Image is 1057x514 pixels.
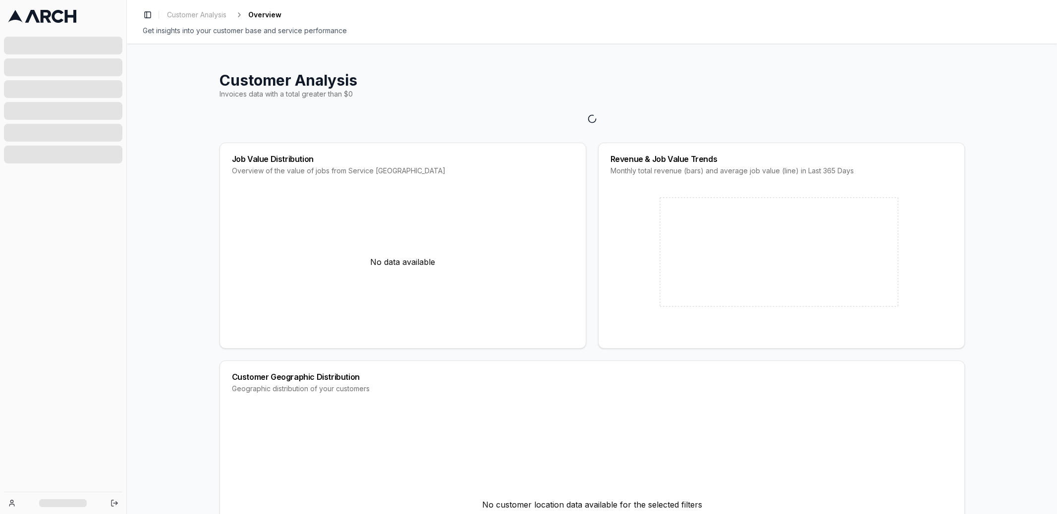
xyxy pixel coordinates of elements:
[232,384,952,394] div: Geographic distribution of your customers
[232,188,574,336] div: No data available
[232,373,952,381] div: Customer Geographic Distribution
[220,89,965,99] div: Invoices data with a total greater than $0
[220,71,965,89] h1: Customer Analysis
[163,8,230,22] a: Customer Analysis
[108,496,121,510] button: Log out
[232,166,574,176] div: Overview of the value of jobs from Service [GEOGRAPHIC_DATA]
[248,10,281,20] span: Overview
[611,155,952,163] div: Revenue & Job Value Trends
[143,26,1041,36] div: Get insights into your customer base and service performance
[232,155,574,163] div: Job Value Distribution
[167,10,226,20] span: Customer Analysis
[163,8,281,22] nav: breadcrumb
[611,166,952,176] div: Monthly total revenue (bars) and average job value (line) in Last 365 Days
